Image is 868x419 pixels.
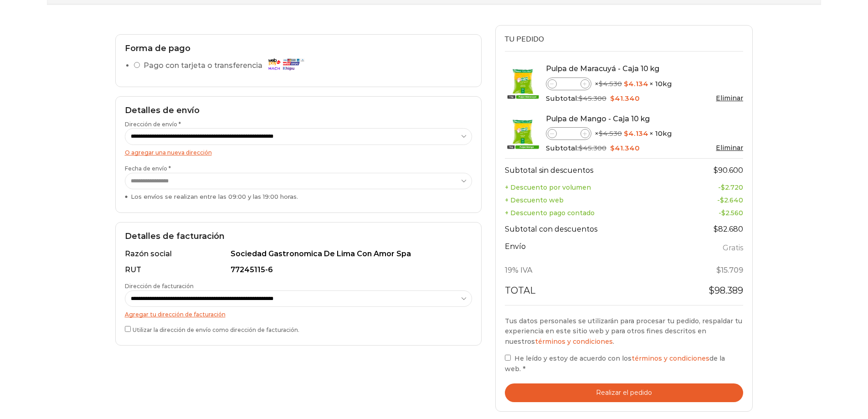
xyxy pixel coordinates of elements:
th: 19% IVA [505,260,681,281]
bdi: 4.134 [624,79,648,88]
span: $ [599,79,603,88]
bdi: 4.530 [599,129,622,138]
th: + Descuento pago contado [505,207,681,219]
span: $ [720,196,724,204]
span: $ [624,129,628,138]
select: Fecha de envío * Los envíos se realizan entre las 09:00 y las 19:00 horas. [125,173,472,190]
div: Subtotal: [546,143,744,153]
div: Subtotal: [546,93,744,103]
bdi: 98.389 [709,285,743,296]
td: - [681,194,744,207]
a: términos y condiciones [535,337,613,346]
span: $ [579,94,583,103]
th: + Descuento por volumen [505,181,681,194]
a: términos y condiciones [632,354,709,362]
bdi: 2.720 [721,183,743,191]
span: He leído y estoy de acuerdo con los de la web. [505,354,725,372]
a: Agregar tu dirección de facturación [125,311,226,318]
div: × × 10kg [546,78,744,90]
bdi: 45.300 [579,94,606,103]
bdi: 90.600 [714,166,743,175]
bdi: 45.300 [579,144,606,152]
span: $ [610,94,615,103]
select: Dirección de envío * [125,128,472,145]
th: Envío [505,240,681,260]
bdi: 41.340 [610,94,640,103]
h2: Detalles de envío [125,106,472,116]
select: Dirección de facturación [125,290,472,307]
span: Tu pedido [505,34,544,44]
bdi: 4.530 [599,79,622,88]
label: Gratis [723,242,743,255]
label: Dirección de envío * [125,120,472,145]
input: Utilizar la dirección de envío como dirección de facturación. [125,326,131,332]
button: Realizar el pedido [505,383,744,402]
span: $ [624,79,628,88]
input: He leído y estoy de acuerdo con lostérminos y condicionesde la web. * [505,355,511,361]
div: × × 10kg [546,127,744,140]
a: Eliminar [716,94,743,102]
span: $ [579,144,583,152]
td: - [681,207,744,219]
div: RUT [125,265,229,275]
span: $ [714,225,718,233]
span: $ [709,285,714,296]
label: Pago con tarjeta o transferencia [144,58,309,74]
a: Pulpa de Maracuyá - Caja 10 kg [546,64,659,73]
label: Fecha de envío * [125,165,472,201]
th: Total [505,281,681,305]
th: + Descuento web [505,194,681,207]
th: Subtotal sin descuentos [505,159,681,181]
img: Pago con tarjeta o transferencia [265,56,306,72]
input: Product quantity [557,128,580,139]
span: $ [716,266,721,274]
bdi: 2.560 [721,209,743,217]
span: $ [599,129,603,138]
th: Subtotal con descuentos [505,219,681,240]
label: Dirección de facturación [125,282,472,307]
div: Sociedad Gastronomica De Lima Con Amor Spa [231,249,467,259]
span: 15.709 [716,266,743,274]
input: Product quantity [557,78,580,89]
span: $ [721,209,725,217]
span: $ [721,183,725,191]
abbr: requerido [523,365,525,373]
span: $ [714,166,718,175]
div: Razón social [125,249,229,259]
bdi: 4.134 [624,129,648,138]
bdi: 82.680 [714,225,743,233]
a: O agregar una nueva dirección [125,149,212,156]
div: 77245115-6 [231,265,467,275]
bdi: 41.340 [610,144,640,152]
h2: Detalles de facturación [125,232,472,242]
div: Los envíos se realizan entre las 09:00 y las 19:00 horas. [125,192,472,201]
a: Eliminar [716,144,743,152]
label: Utilizar la dirección de envío como dirección de facturación. [125,324,472,334]
bdi: 2.640 [720,196,743,204]
span: $ [610,144,615,152]
p: Tus datos personales se utilizarán para procesar tu pedido, respaldar tu experiencia en este siti... [505,316,744,347]
td: - [681,181,744,194]
h2: Forma de pago [125,44,472,54]
a: Pulpa de Mango - Caja 10 kg [546,114,650,123]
